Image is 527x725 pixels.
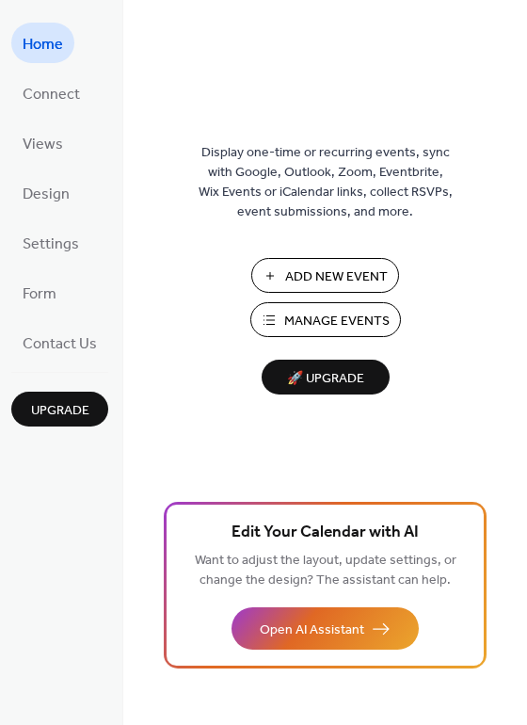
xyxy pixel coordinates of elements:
[11,222,90,263] a: Settings
[232,520,419,546] span: Edit Your Calendar with AI
[23,280,56,309] span: Form
[232,607,419,650] button: Open AI Assistant
[31,401,89,421] span: Upgrade
[23,330,97,359] span: Contact Us
[23,180,70,209] span: Design
[195,548,456,593] span: Want to adjust the layout, update settings, or change the design? The assistant can help.
[260,620,364,640] span: Open AI Assistant
[11,72,91,113] a: Connect
[11,172,81,213] a: Design
[284,312,390,331] span: Manage Events
[23,130,63,159] span: Views
[285,267,388,287] span: Add New Event
[11,23,74,63] a: Home
[11,322,108,362] a: Contact Us
[23,230,79,259] span: Settings
[23,80,80,109] span: Connect
[251,258,399,293] button: Add New Event
[199,143,453,222] span: Display one-time or recurring events, sync with Google, Outlook, Zoom, Eventbrite, Wix Events or ...
[11,392,108,427] button: Upgrade
[23,30,63,59] span: Home
[273,366,378,392] span: 🚀 Upgrade
[262,360,390,395] button: 🚀 Upgrade
[11,122,74,163] a: Views
[250,302,401,337] button: Manage Events
[11,272,68,313] a: Form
